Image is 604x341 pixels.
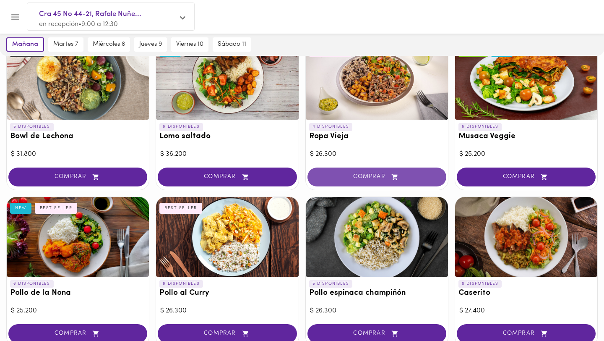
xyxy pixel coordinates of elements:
div: BEST SELLER [159,203,202,214]
span: martes 7 [53,41,78,48]
p: 6 DISPONIBLES [458,123,502,131]
div: $ 25.200 [11,306,145,316]
h3: Lomo saltado [159,132,295,141]
h3: Musaca Veggie [458,132,594,141]
div: Lomo saltado [156,40,298,120]
span: COMPRAR [467,330,585,337]
div: Pollo espinaca champiñón [306,197,448,277]
div: Ropa Vieja [306,40,448,120]
h3: Pollo espinaca champiñón [309,289,445,298]
h3: Ropa Vieja [309,132,445,141]
span: en recepción • 9:00 a 12:30 [39,21,118,28]
div: $ 26.300 [160,306,294,316]
button: COMPRAR [8,168,147,186]
p: 8 DISPONIBLES [458,280,502,288]
span: miércoles 8 [93,41,125,48]
span: COMPRAR [467,173,585,181]
div: $ 26.300 [310,306,444,316]
button: jueves 9 [134,37,167,52]
div: BEST SELLER [35,203,78,214]
div: $ 31.800 [11,150,145,159]
div: Pollo de la Nona [7,197,149,277]
div: Pollo al Curry [156,197,298,277]
h3: Bowl de Lechona [10,132,146,141]
button: COMPRAR [307,168,446,186]
button: sábado 11 [213,37,251,52]
button: COMPRAR [158,168,297,186]
div: Musaca Veggie [455,40,597,120]
button: Menu [5,7,26,27]
p: 6 DISPONIBLES [159,123,203,131]
span: COMPRAR [19,173,137,181]
iframe: Messagebird Livechat Widget [555,292,596,333]
p: 6 DISPONIBLES [159,280,203,288]
span: viernes 10 [176,41,203,48]
span: COMPRAR [168,173,286,181]
h3: Caserito [458,289,594,298]
div: NEW [10,203,31,214]
p: 5 DISPONIBLES [10,123,54,131]
div: Bowl de Lechona [7,40,149,120]
span: sábado 11 [218,41,246,48]
h3: Pollo de la Nona [10,289,146,298]
span: jueves 9 [139,41,162,48]
h3: Pollo al Curry [159,289,295,298]
p: 4 DISPONIBLES [309,123,353,131]
div: $ 36.200 [160,150,294,159]
button: mañana [6,37,44,52]
button: miércoles 8 [88,37,130,52]
span: Cra 45 No 44-21, Rafale Nuñe... [39,9,174,20]
button: COMPRAR [457,168,596,186]
p: 6 DISPONIBLES [10,280,54,288]
span: COMPRAR [168,330,286,337]
button: martes 7 [48,37,83,52]
div: $ 27.400 [459,306,593,316]
span: COMPRAR [318,330,436,337]
button: viernes 10 [171,37,208,52]
p: 5 DISPONIBLES [309,280,353,288]
span: COMPRAR [318,173,436,181]
div: $ 26.300 [310,150,444,159]
div: $ 25.200 [459,150,593,159]
div: Caserito [455,197,597,277]
span: mañana [12,41,38,48]
span: COMPRAR [19,330,137,337]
